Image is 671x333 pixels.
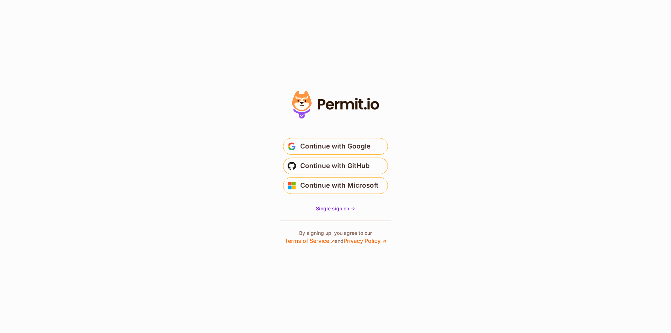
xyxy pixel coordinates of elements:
a: Single sign on -> [316,205,355,212]
a: Terms of Service ↗ [285,237,335,244]
p: By signing up, you agree to our and [285,230,386,245]
span: Single sign on -> [316,205,355,211]
span: Continue with Google [300,141,370,152]
button: Continue with GitHub [283,158,388,174]
a: Privacy Policy ↗ [344,237,386,244]
span: Continue with Microsoft [300,180,378,191]
span: Continue with GitHub [300,160,370,172]
button: Continue with Google [283,138,388,155]
button: Continue with Microsoft [283,177,388,194]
